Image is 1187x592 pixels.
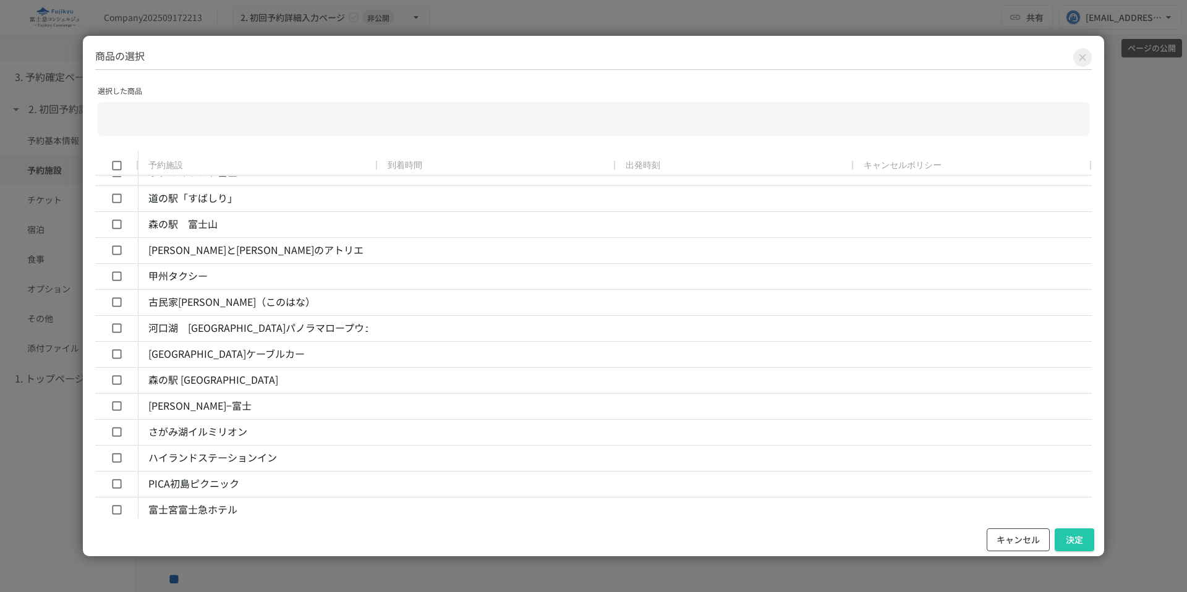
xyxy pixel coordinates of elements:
p: [PERSON_NAME]と[PERSON_NAME]のアトリエ [148,242,364,258]
span: 到着時間 [388,160,422,171]
p: 森の駅 [GEOGRAPHIC_DATA] [148,372,278,388]
p: 道の駅「すばしり」 [148,190,237,206]
h2: 商品の選択 [95,48,1091,70]
p: [PERSON_NAME]−富士 [148,398,252,414]
p: ハイランドステーションイン [148,450,277,466]
p: 富士宮富士急ホテル [148,502,237,518]
p: PICA初島ピクニック [148,476,239,492]
button: Close modal [1073,48,1092,67]
span: キャンセルポリシー [864,160,942,171]
p: 甲州タクシー [148,268,208,284]
p: 森の駅 富士山 [148,216,218,232]
p: さがみ湖イルミリオン [148,424,247,440]
p: [GEOGRAPHIC_DATA]ケーブルカー [148,346,305,362]
span: 出発時刻 [626,160,660,171]
p: 河口湖 [GEOGRAPHIC_DATA]パノラマロープウェイ [148,320,384,336]
p: 古民家[PERSON_NAME]（このはな） [148,294,315,310]
span: 予約施設 [148,160,183,171]
button: 決定 [1055,528,1094,551]
p: 選択した商品 [98,85,1089,96]
button: キャンセル [987,528,1050,551]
